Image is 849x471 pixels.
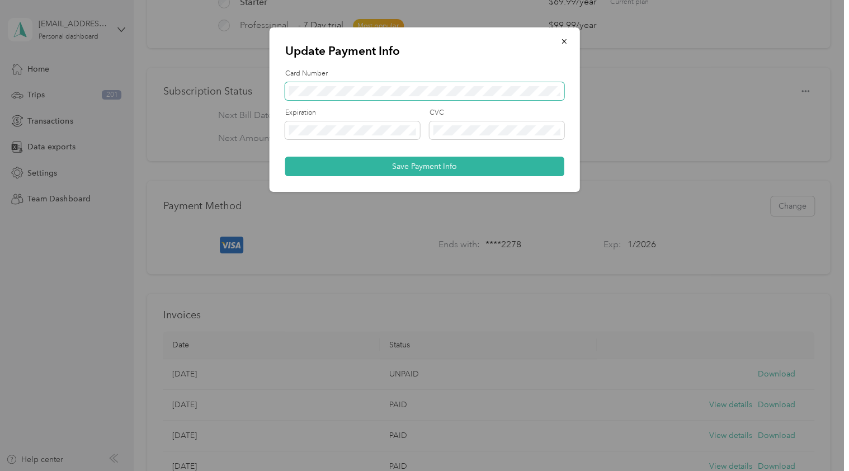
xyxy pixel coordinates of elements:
[285,108,420,118] label: Expiration
[786,408,849,471] iframe: Everlance-gr Chat Button Frame
[285,43,564,59] p: Update Payment Info
[285,157,564,176] button: Save Payment Info
[430,108,564,118] label: CVC
[285,69,564,79] label: Card Number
